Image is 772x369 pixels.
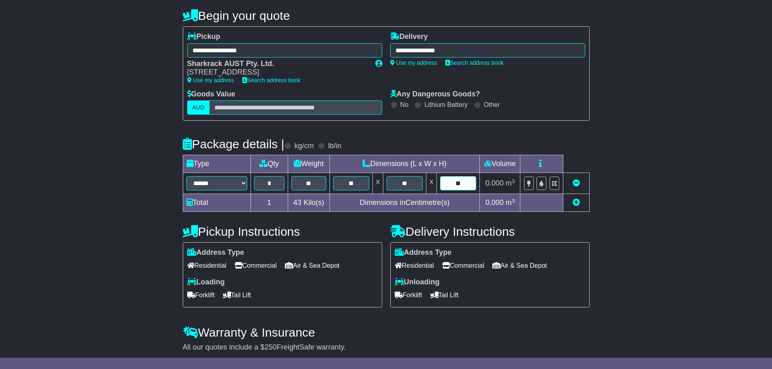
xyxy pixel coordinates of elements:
label: Lithium Battery [424,101,468,109]
span: 0.000 [485,179,504,187]
span: 43 [293,198,302,207]
label: Address Type [187,248,244,257]
span: Forklift [395,289,422,301]
h4: Delivery Instructions [390,225,590,238]
h4: Pickup Instructions [183,225,382,238]
td: Total [183,194,250,212]
span: 250 [265,343,277,351]
label: Unloading [395,278,440,287]
span: Tail Lift [430,289,459,301]
label: Other [484,101,500,109]
a: Use my address [390,60,437,66]
span: m [506,198,515,207]
span: Commercial [442,259,484,272]
label: lb/in [328,142,341,151]
span: Forklift [187,289,215,301]
sup: 3 [512,178,515,184]
label: Goods Value [187,90,235,99]
span: 0.000 [485,198,504,207]
span: Air & Sea Depot [285,259,340,272]
td: x [426,173,437,194]
a: Search address book [445,60,504,66]
td: Qty [250,155,288,173]
label: No [400,101,408,109]
td: Dimensions (L x W x H) [329,155,480,173]
span: Commercial [235,259,277,272]
td: x [372,173,383,194]
a: Remove this item [573,179,580,187]
div: Sharkrack AUST Pty. Ltd. [187,60,367,68]
td: Type [183,155,250,173]
a: Add new item [573,198,580,207]
label: Address Type [395,248,452,257]
label: Delivery [390,32,428,41]
a: Search address book [242,77,301,83]
label: AUD [187,100,210,115]
h4: Package details | [183,137,284,151]
h4: Warranty & Insurance [183,326,590,339]
td: Kilo(s) [288,194,330,212]
td: Volume [480,155,520,173]
span: Residential [187,259,227,272]
label: Loading [187,278,225,287]
td: 1 [250,194,288,212]
div: [STREET_ADDRESS] [187,68,367,77]
h4: Begin your quote [183,9,590,22]
span: Air & Sea Depot [492,259,547,272]
label: Any Dangerous Goods? [390,90,480,99]
sup: 3 [512,198,515,204]
label: Pickup [187,32,220,41]
div: All our quotes include a $ FreightSafe warranty. [183,343,590,352]
td: Weight [288,155,330,173]
span: Residential [395,259,434,272]
label: kg/cm [294,142,314,151]
a: Use my address [187,77,234,83]
span: m [506,179,515,187]
td: Dimensions in Centimetre(s) [329,194,480,212]
span: Tail Lift [223,289,251,301]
